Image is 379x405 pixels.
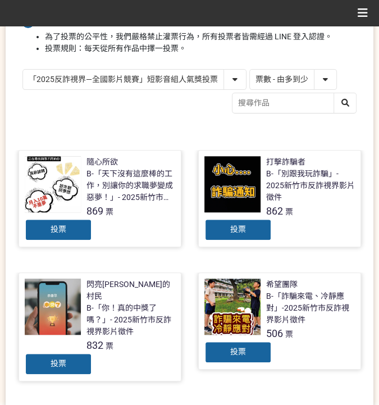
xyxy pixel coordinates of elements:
[106,207,113,216] span: 票
[86,156,118,168] div: 隨心所欲
[86,205,103,217] span: 869
[51,359,66,368] span: 投票
[19,150,181,247] a: 隨心所欲B-「天下沒有這麼棒的工作，別讓你的求職夢變成惡夢！」- 2025新竹市反詐視界影片徵件869票投票
[266,290,355,326] div: B-「詐騙來電、冷靜應對」-2025新竹市反詐視界影片徵件
[51,225,66,234] span: 投票
[45,31,357,43] li: 為了投票的公平性，我們嚴格禁止灌票行為，所有投票者皆需經過 LINE 登入認證。
[86,339,103,351] span: 832
[285,330,293,339] span: 票
[266,279,298,290] div: 希望團隊
[106,342,113,351] span: 票
[266,156,305,168] div: 打擊詐騙者
[266,168,355,203] div: B-「別跟我玩詐騙」- 2025新竹市反詐視界影片徵件
[266,327,283,339] span: 506
[19,272,181,381] a: 閃亮[PERSON_NAME]的村民B-「你！真的中獎了嗎？」- 2025新竹市反詐視界影片徵件832票投票
[266,205,283,217] span: 862
[285,207,293,216] span: 票
[198,150,361,247] a: 打擊詐騙者B-「別跟我玩詐騙」- 2025新竹市反詐視界影片徵件862票投票
[198,272,361,370] a: 希望團隊B-「詐騙來電、冷靜應對」-2025新竹市反詐視界影片徵件506票投票
[232,93,356,113] input: 搜尋作品
[45,43,357,54] li: 投票規則：每天從所有作品中擇一投票。
[230,225,246,234] span: 投票
[86,168,175,203] div: B-「天下沒有這麼棒的工作，別讓你的求職夢變成惡夢！」- 2025新竹市反詐視界影片徵件
[86,302,175,338] div: B-「你！真的中獎了嗎？」- 2025新竹市反詐視界影片徵件
[86,279,175,302] div: 閃亮[PERSON_NAME]的村民
[230,347,246,356] span: 投票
